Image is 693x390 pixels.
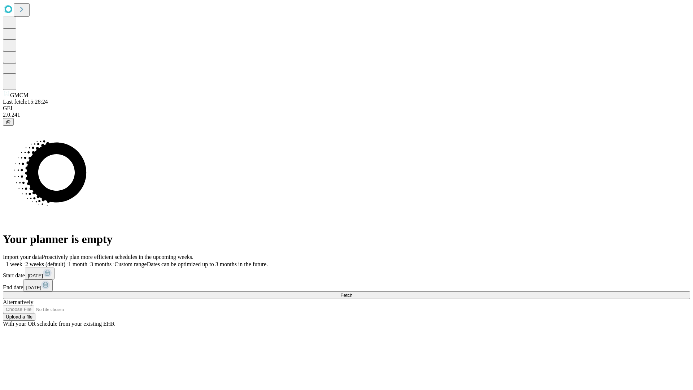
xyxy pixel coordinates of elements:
[3,254,42,260] span: Import your data
[25,261,65,267] span: 2 weeks (default)
[3,313,35,321] button: Upload a file
[340,292,352,298] span: Fetch
[23,279,53,291] button: [DATE]
[3,99,48,105] span: Last fetch: 15:28:24
[90,261,112,267] span: 3 months
[26,285,41,290] span: [DATE]
[25,268,55,279] button: [DATE]
[3,112,690,118] div: 2.0.241
[42,254,193,260] span: Proactively plan more efficient schedules in the upcoming weeks.
[3,105,690,112] div: GEI
[3,321,115,327] span: With your OR schedule from your existing EHR
[3,233,690,246] h1: Your planner is empty
[3,279,690,291] div: End date
[3,268,690,279] div: Start date
[10,92,29,98] span: GMCM
[3,299,33,305] span: Alternatively
[3,291,690,299] button: Fetch
[68,261,87,267] span: 1 month
[114,261,147,267] span: Custom range
[147,261,268,267] span: Dates can be optimized up to 3 months in the future.
[6,261,22,267] span: 1 week
[6,119,11,125] span: @
[28,273,43,278] span: [DATE]
[3,118,14,126] button: @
